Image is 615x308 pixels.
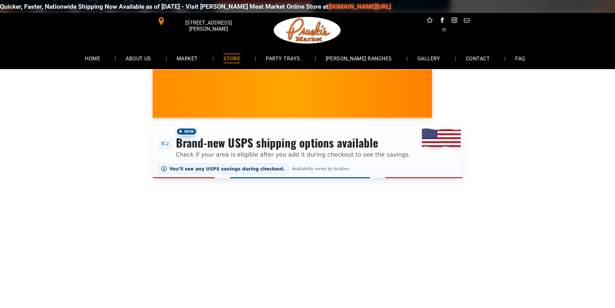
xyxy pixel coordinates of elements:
[176,150,411,159] p: Check if your area is eligible after you add it during checkout to see the savings.
[167,16,250,35] span: [STREET_ADDRESS][PERSON_NAME]
[169,166,285,171] span: You’ll see any USPS savings during checkout.
[272,13,342,48] img: Pruski-s+Market+HQ+Logo2-1920w.png
[153,123,463,178] div: Shipping options announcement
[167,50,208,67] a: MARKET
[450,16,458,26] a: instagram
[316,50,402,67] a: [PERSON_NAME] RANCHES
[462,16,471,26] a: email
[291,167,351,171] span: Availability varies by location.
[176,136,411,150] h3: Brand-new USPS shipping options available
[326,3,388,10] a: [DOMAIN_NAME][URL]
[438,16,446,26] a: facebook
[456,50,499,67] a: CONTACT
[506,50,535,67] a: FAQ
[428,98,555,108] span: [PERSON_NAME] MARKET
[176,128,197,136] span: New
[408,50,450,67] a: GALLERY
[256,50,310,67] a: PARTY TRAYS
[214,50,250,67] a: STORE
[153,16,251,26] a: [STREET_ADDRESS][PERSON_NAME]
[75,50,110,67] a: HOME
[116,50,161,67] a: ABOUT US
[425,16,434,26] a: Social network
